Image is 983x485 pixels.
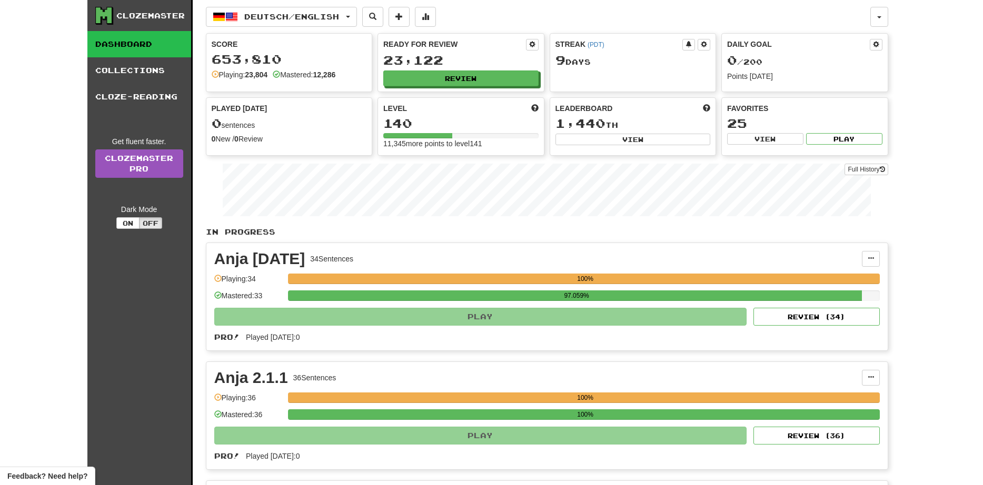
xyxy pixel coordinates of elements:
div: 100% [291,392,880,403]
span: Level [383,103,407,114]
button: Deutsch/English [206,7,357,27]
span: This week in points, UTC [703,103,710,114]
button: More stats [415,7,436,27]
div: Daily Goal [727,39,870,50]
div: Ready for Review [383,39,526,49]
div: 25 [727,117,882,130]
span: Deutsch / English [244,12,339,21]
div: Playing: 34 [214,274,283,291]
span: Open feedback widget [7,471,87,481]
a: ClozemasterPro [95,149,183,178]
a: (PDT) [588,41,604,48]
div: Playing: 36 [214,392,283,410]
strong: 23,804 [245,70,267,79]
p: In Progress [206,227,888,237]
strong: 0 [212,135,216,143]
button: Play [214,427,747,444]
div: th [555,117,711,130]
div: 653,810 [212,53,367,66]
div: Mastered: [273,69,335,80]
div: 100% [291,274,880,284]
div: Streak [555,39,683,49]
div: 11,345 more points to level 141 [383,138,539,149]
button: Review (36) [753,427,880,444]
span: Played [DATE]: 0 [246,452,300,460]
span: Played [DATE]: 0 [246,333,300,341]
div: Playing: [212,69,268,80]
div: Dark Mode [95,204,183,215]
span: 0 [212,116,222,130]
div: New / Review [212,134,367,144]
div: Anja [DATE] [214,251,305,267]
button: Review [383,70,539,86]
strong: 12,286 [313,70,335,79]
div: 100% [291,409,880,420]
button: Review (34) [753,308,880,326]
button: On [116,217,140,229]
span: Score more points to level up [531,103,539,114]
button: View [555,134,711,145]
span: 0 [727,53,737,67]
div: Mastered: 36 [214,409,283,427]
div: 97.059% [291,290,862,301]
a: Collections [87,57,191,84]
div: Mastered: 33 [214,290,283,308]
a: Dashboard [87,31,191,57]
div: sentences [212,117,367,130]
div: Score [212,39,367,49]
div: Favorites [727,103,882,114]
div: Anja 2.1.1 [214,370,288,386]
div: Day s [555,54,711,67]
div: 140 [383,117,539,130]
div: Points [DATE] [727,71,882,82]
span: 9 [555,53,565,67]
button: Play [806,133,882,145]
div: Get fluent faster. [95,136,183,147]
div: 23,122 [383,54,539,67]
span: 1,440 [555,116,605,130]
div: Clozemaster [116,11,185,21]
button: Add sentence to collection [389,7,410,27]
a: Cloze-Reading [87,84,191,110]
span: Played [DATE] [212,103,267,114]
strong: 0 [234,135,239,143]
button: View [727,133,803,145]
span: / 200 [727,57,762,66]
span: Leaderboard [555,103,613,114]
button: Play [214,308,747,326]
span: Pro! [214,451,240,460]
button: Off [139,217,162,229]
div: 34 Sentences [310,254,353,264]
button: Full History [845,164,888,175]
span: Pro! [214,332,240,341]
div: 36 Sentences [293,372,336,383]
button: Search sentences [362,7,383,27]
